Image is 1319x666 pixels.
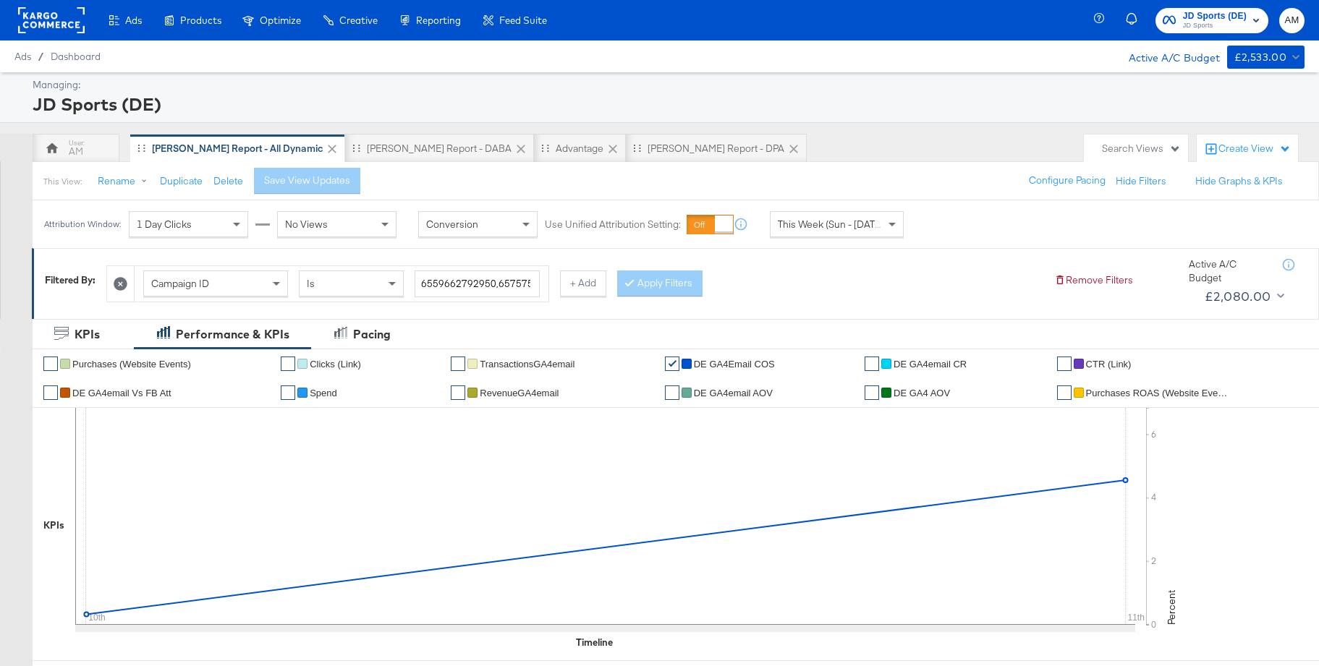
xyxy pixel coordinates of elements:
span: This Week (Sun - [DATE]) [778,218,886,231]
div: Active A/C Budget [1114,46,1220,67]
div: Pacing [353,326,391,343]
div: Performance & KPIs [176,326,289,343]
div: Advantage [556,142,603,155]
span: DE GA4email AOV [694,388,773,398]
div: Attribution Window: [43,219,122,229]
span: / [31,51,51,62]
button: AM [1279,8,1305,33]
span: Is [307,277,315,290]
a: ✔ [281,385,295,400]
div: Drag to reorder tab [137,144,145,152]
button: JD Sports (DE)JD Sports [1155,8,1268,33]
div: This View: [43,176,82,187]
span: Creative [339,14,378,26]
input: Enter a search term [415,270,540,297]
button: £2,080.00 [1199,285,1287,308]
span: Campaign ID [151,277,209,290]
span: Conversion [426,218,478,231]
span: Products [180,14,221,26]
span: JD Sports [1183,20,1247,32]
a: ✔ [1057,357,1072,371]
div: Drag to reorder tab [352,144,360,152]
div: £2,533.00 [1234,48,1287,67]
label: Use Unified Attribution Setting: [545,218,681,231]
span: AM [1285,12,1299,29]
span: TransactionsGA4email [480,359,574,370]
a: ✔ [665,357,679,371]
span: Reporting [416,14,461,26]
div: Active A/C Budget [1189,257,1268,284]
span: Ads [14,51,31,62]
div: Drag to reorder tab [633,144,641,152]
a: ✔ [281,357,295,371]
a: ✔ [43,357,58,371]
button: £2,533.00 [1227,46,1305,69]
button: Rename [88,168,163,195]
button: + Add [560,270,606,296]
button: Duplicate [160,174,203,188]
span: Clicks (Link) [310,359,361,370]
span: DE GA4email vs FB Att [72,388,171,398]
a: ✔ [451,385,465,400]
a: ✔ [451,357,465,371]
button: Delete [213,174,243,188]
div: Create View [1218,142,1291,156]
span: CTR (Link) [1086,359,1132,370]
div: KPIs [43,518,64,532]
div: Filtered By: [45,273,96,287]
a: ✔ [865,385,879,400]
div: Timeline [576,636,613,649]
a: ✔ [665,385,679,400]
span: Spend [310,388,337,398]
div: JD Sports (DE) [33,92,1301,116]
span: Ads [125,14,142,26]
span: Purchases ROAS (Website Events) [1086,388,1231,398]
span: DE GA4Email COS [694,359,775,370]
button: Remove Filters [1054,273,1133,287]
span: Purchases (Website Events) [72,359,191,370]
span: JD Sports (DE) [1183,9,1247,24]
span: DE GA4 AOV [894,388,950,398]
button: Configure Pacing [1019,168,1116,194]
div: [PERSON_NAME] Report - All Dynamic [152,142,323,155]
span: Optimize [260,14,301,26]
div: KPIs [75,326,100,343]
button: Hide Filters [1116,174,1166,188]
button: Hide Graphs & KPIs [1195,174,1283,188]
div: £2,080.00 [1205,286,1271,307]
span: RevenueGA4email [480,388,559,398]
div: Search Views [1102,142,1181,155]
a: Dashboard [51,51,101,62]
span: No Views [285,218,328,231]
div: [PERSON_NAME] Report - DPA [648,142,784,155]
div: AM [69,145,83,158]
a: ✔ [43,385,58,400]
a: ✔ [1057,385,1072,400]
span: DE GA4email CR [894,359,967,370]
div: [PERSON_NAME] Report - DABA [367,142,512,155]
a: ✔ [865,357,879,371]
span: Feed Suite [499,14,547,26]
span: 1 Day Clicks [137,218,192,231]
div: Managing: [33,78,1301,92]
text: Percent [1165,590,1178,625]
div: Drag to reorder tab [541,144,549,152]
